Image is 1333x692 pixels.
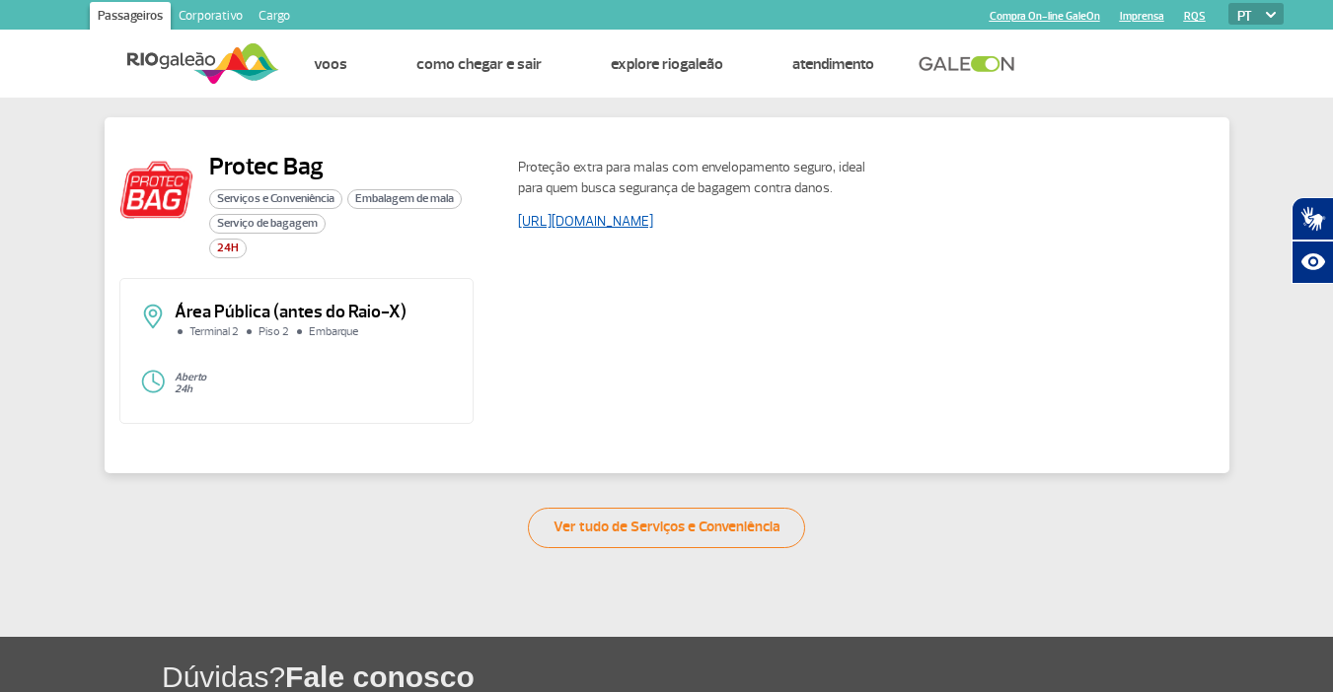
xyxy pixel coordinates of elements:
p: Área Pública (antes do Raio-X) [175,304,454,321]
div: Plugin de acessibilidade da Hand Talk. [1292,197,1333,284]
a: [URL][DOMAIN_NAME] [518,213,653,230]
a: Atendimento [792,54,874,74]
a: Voos [314,54,347,74]
li: Piso 2 [244,326,294,338]
a: Passageiros [90,2,171,34]
a: Imprensa [1120,10,1164,23]
h2: Protec Bag [209,152,502,181]
span: Embalagem de mala [347,189,462,209]
span: Serviço de bagagem [209,214,326,234]
a: Cargo [251,2,298,34]
p: 24h [175,383,454,395]
li: Embarque [294,326,363,338]
span: Serviços e Conveniência [209,189,342,209]
strong: Aberto [175,371,206,383]
span: 24H [209,239,247,258]
p: Proteção extra para malas com envelopamento seguro, ideal para quem busca segurança de bagagem co... [518,157,873,198]
img: protec-bag_logo.jpg [119,152,193,226]
a: Compra On-line GaleOn [990,10,1100,23]
a: RQS [1184,10,1206,23]
a: Explore RIOgaleão [611,54,723,74]
button: Abrir recursos assistivos. [1292,241,1333,284]
a: Corporativo [171,2,251,34]
li: Terminal 2 [175,326,244,338]
a: Ver tudo de Serviços e Conveniência [528,508,805,548]
button: Abrir tradutor de língua de sinais. [1292,197,1333,241]
a: Como chegar e sair [416,54,542,74]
